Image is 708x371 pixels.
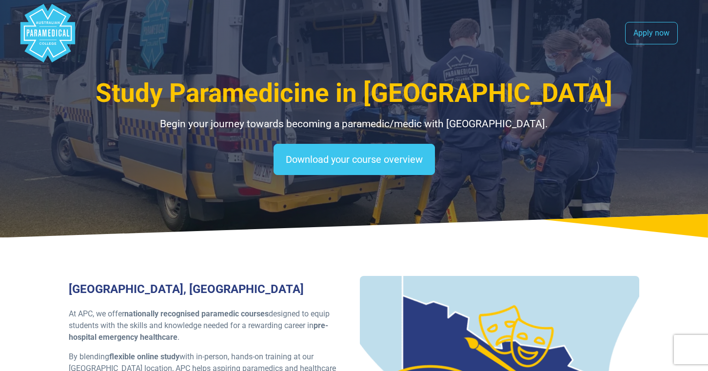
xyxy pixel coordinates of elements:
[19,4,77,62] div: Australian Paramedical College
[69,117,639,132] p: Begin your journey towards becoming a paramedic/medic with [GEOGRAPHIC_DATA].
[625,22,678,44] a: Apply now
[69,282,348,296] h3: [GEOGRAPHIC_DATA], [GEOGRAPHIC_DATA]
[109,352,179,361] strong: flexible online study
[69,308,348,343] p: At APC, we offer designed to equip students with the skills and knowledge needed for a rewarding ...
[96,78,612,108] span: Study Paramedicine in [GEOGRAPHIC_DATA]
[124,309,269,318] strong: nationally recognised paramedic courses
[274,144,435,175] a: Download your course overview
[69,321,328,342] strong: pre-hospital emergency healthcare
